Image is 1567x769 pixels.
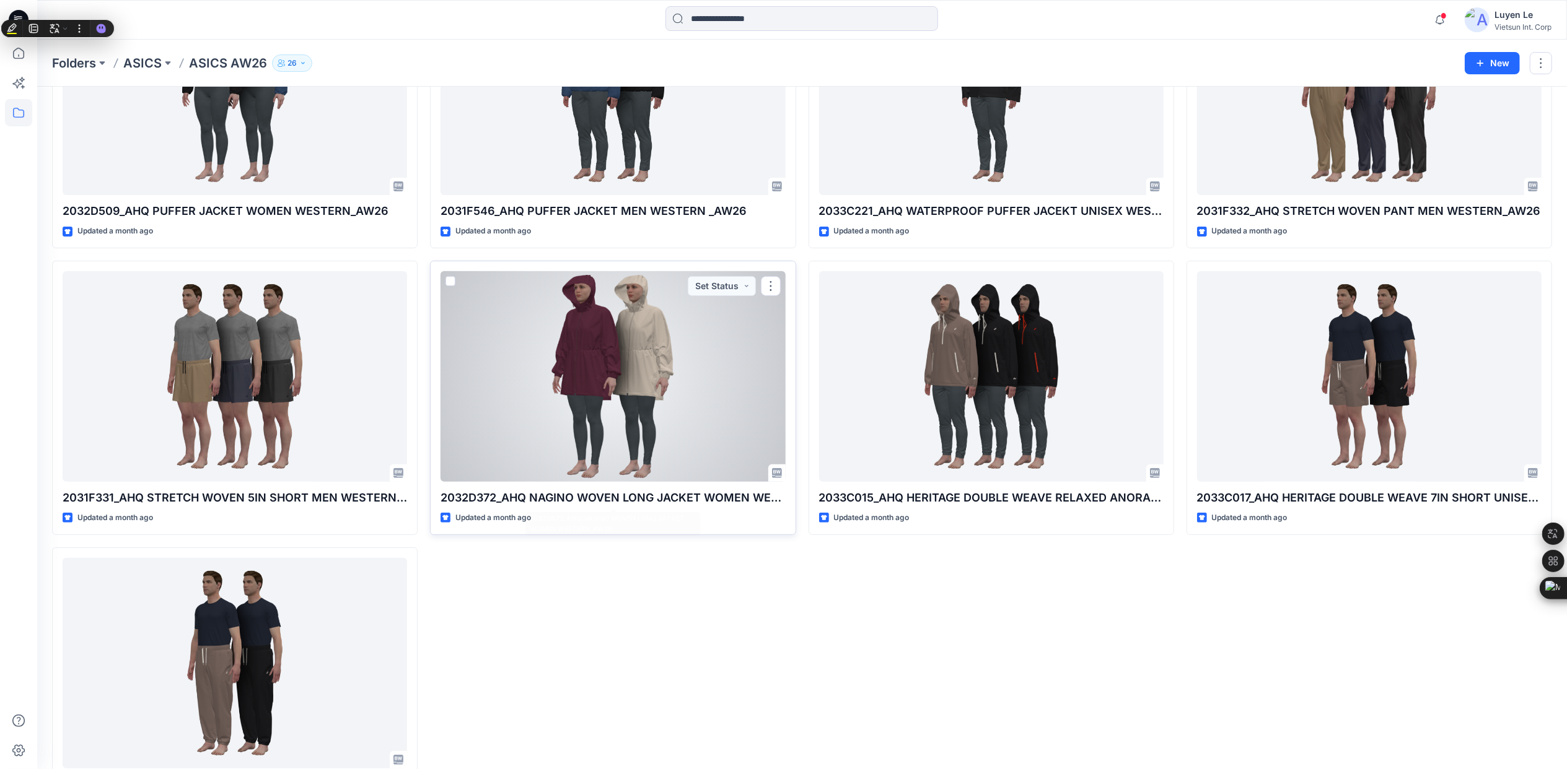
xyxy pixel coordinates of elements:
[1212,225,1288,238] p: Updated a month ago
[63,489,407,506] p: 2031F331_AHQ STRETCH WOVEN 5IN SHORT MEN WESTERN_AW26
[455,225,531,238] p: Updated a month ago
[52,54,96,72] a: Folders
[819,271,1164,482] a: 2033C015_AHQ HERITAGE DOUBLE WEAVE RELAXED ANORAK UNISEX WESTERN _AW26
[77,511,153,524] p: Updated a month ago
[1495,7,1552,22] div: Luyen Le
[1212,511,1288,524] p: Updated a month ago
[819,202,1164,220] p: 2033C221_AHQ WATERPROOF PUFFER JACEKT UNISEX WESTERN_AW26
[1465,52,1520,74] button: New
[819,489,1164,506] p: 2033C015_AHQ HERITAGE DOUBLE WEAVE RELAXED ANORAK UNISEX WESTERN _AW26
[1197,271,1542,482] a: 2033C017_AHQ HERITAGE DOUBLE WEAVE 7IN SHORT UNISEX WESTERN_AW26
[455,511,531,524] p: Updated a month ago
[441,202,785,220] p: 2031F546_AHQ PUFFER JACKET MEN WESTERN _AW26
[63,558,407,768] a: 2033C016_AHQ HERITAGE DOUBLE WEAVE PANT UNISEX WESTERN_AW26
[63,271,407,482] a: 2031F331_AHQ STRETCH WOVEN 5IN SHORT MEN WESTERN_AW26
[834,225,910,238] p: Updated a month ago
[123,54,162,72] a: ASICS
[1197,489,1542,506] p: 2033C017_AHQ HERITAGE DOUBLE WEAVE 7IN SHORT UNISEX WESTERN_AW26
[63,202,407,220] p: 2032D509_AHQ PUFFER JACKET WOMEN WESTERN_AW26
[1197,202,1542,220] p: 2031F332_AHQ STRETCH WOVEN PANT MEN WESTERN_AW26
[441,489,785,506] p: 2032D372_AHQ NAGINO WOVEN LONG JACKET WOMEN WESTERN_AW26
[1465,7,1490,32] img: avatar
[834,511,910,524] p: Updated a month ago
[272,54,312,72] button: 26
[77,225,153,238] p: Updated a month ago
[189,54,267,72] p: ASICS AW26
[1495,22,1552,32] div: Vietsun Int. Corp
[288,56,297,70] p: 26
[441,271,785,482] a: 2032D372_AHQ NAGINO WOVEN LONG JACKET WOMEN WESTERN_AW26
